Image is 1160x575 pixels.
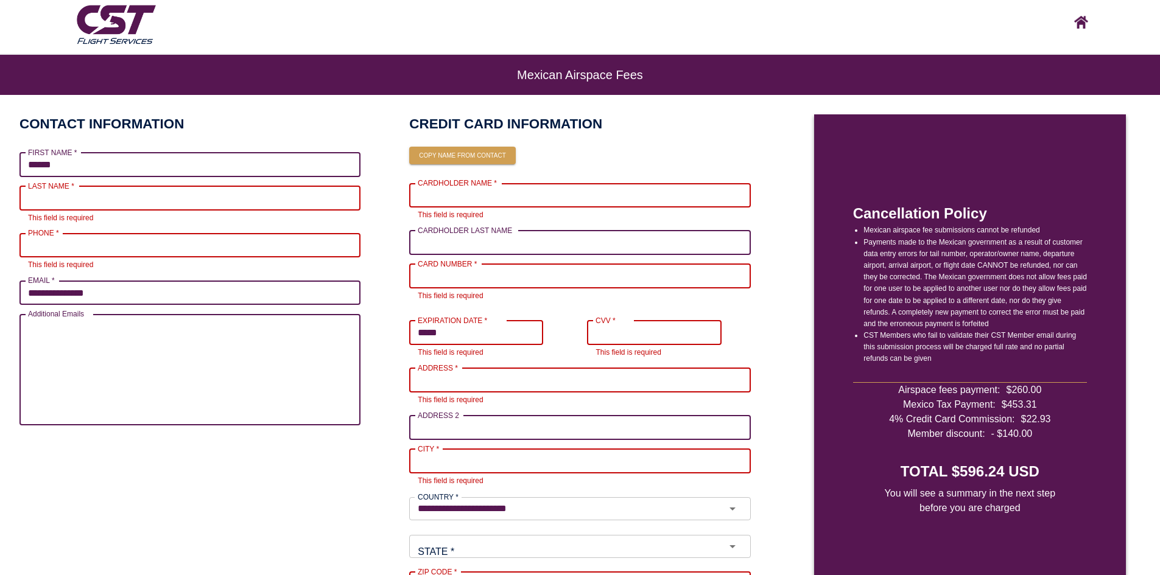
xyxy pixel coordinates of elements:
label: Additional Emails [28,308,84,319]
span: - $ 140.00 [991,427,1033,441]
span: Mexico Tax Payment: [903,397,996,412]
label: CITY * [418,444,439,454]
li: CST Members who fail to validate their CST Member email during this submission process will be ch... [863,330,1087,365]
span: 4% Credit Card Commission: [889,412,1014,427]
label: CARDHOLDER NAME * [418,178,497,188]
h4: TOTAL $596.24 USD [901,461,1039,482]
button: Open [719,500,747,517]
span: Airspace fees payment: [898,383,1000,397]
p: Up to X email addresses separated by a comma [28,427,352,439]
li: Payments made to the Mexican government as a result of customer data entry errors for tail number... [863,237,1087,330]
label: CARDHOLDER LAST NAME [418,225,512,235]
label: ADDRESS * [418,363,458,373]
label: EMAIL * [28,275,55,285]
span: $ 22.93 [1021,412,1050,427]
span: $ 453.31 [1002,397,1037,412]
label: LAST NAME * [28,181,74,191]
p: This field is required [418,347,558,359]
button: Copy name from contact [409,147,515,165]
button: Open [719,538,747,555]
label: COUNTRY * [418,492,459,502]
span: $ 260.00 [1007,383,1042,397]
span: You will see a summary in the next step before you are charged [876,486,1063,515]
label: ADDRESS 2 [418,410,459,420]
h6: Mexican Airspace Fees [49,74,1111,75]
h2: CREDIT CARD INFORMATION [409,114,750,133]
span: Member discount: [907,427,985,441]
p: Cancellation Policy [853,203,1087,225]
h2: CONTACT INFORMATION [19,114,184,133]
p: This field is required [418,475,742,487]
label: EXPIRATION DATE * [418,315,487,326]
p: This field is required [28,212,352,225]
p: This field is required [596,347,736,359]
label: FIRST NAME * [28,147,77,158]
p: This field is required [418,209,742,221]
li: Mexican airspace fee submissions cannot be refunded [863,225,1087,236]
p: This field is required [418,290,742,302]
label: CVV * [596,315,616,326]
label: CARD NUMBER * [418,259,477,269]
img: CST logo, click here to go home screen [1074,16,1088,29]
p: This field is required [28,259,352,271]
label: PHONE * [28,228,59,238]
p: This field is required [418,394,742,406]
